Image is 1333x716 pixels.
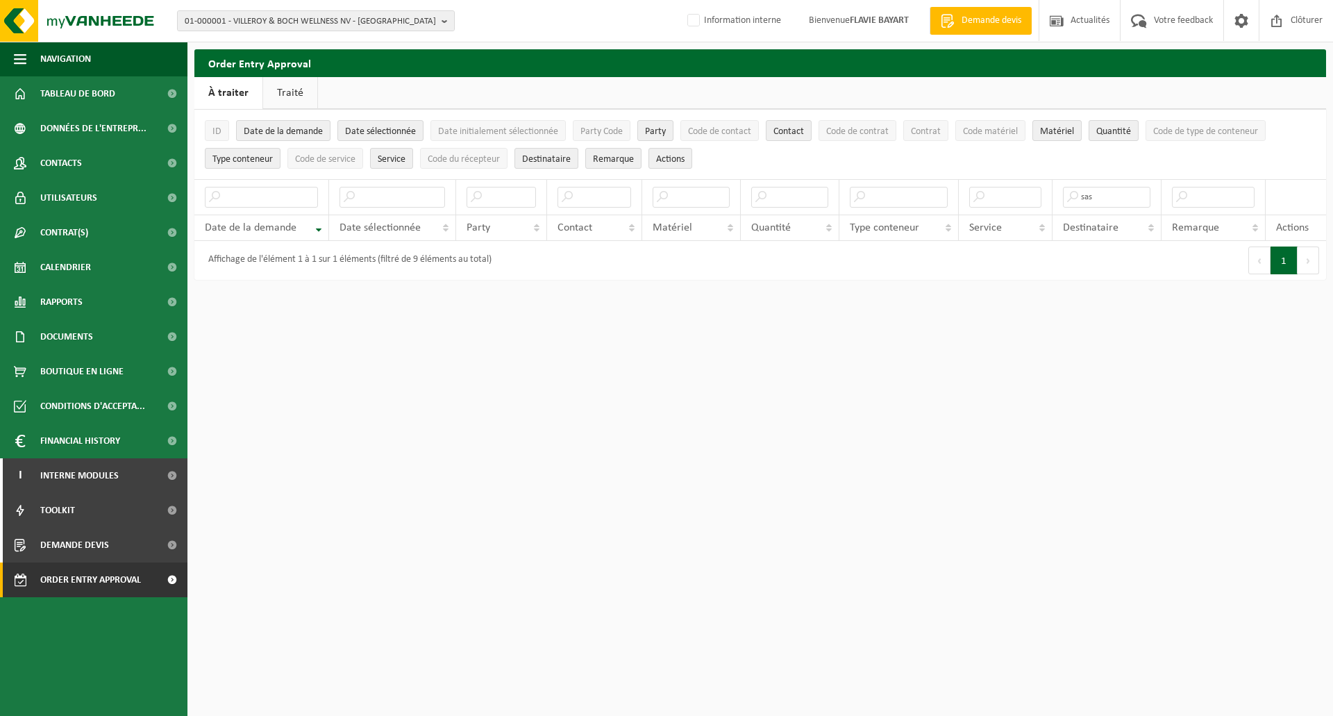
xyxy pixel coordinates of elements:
span: Conditions d'accepta... [40,389,145,424]
span: Contacts [40,146,82,181]
button: Next [1298,247,1319,274]
span: Interne modules [40,458,119,493]
button: PartyParty: Activate to sort [637,120,673,141]
a: Demande devis [930,7,1032,35]
span: Remarque [593,154,634,165]
a: Traité [263,77,317,109]
button: ServiceService: Activate to sort [370,148,413,169]
span: Date de la demande [244,126,323,137]
button: ContactContact: Activate to sort [766,120,812,141]
span: Party Code [580,126,623,137]
span: Date sélectionnée [339,222,421,233]
button: MatérielMatériel: Activate to sort [1032,120,1082,141]
button: DestinataireDestinataire : Activate to sort [514,148,578,169]
span: Contact [773,126,804,137]
span: Contrat(s) [40,215,88,250]
h2: Order Entry Approval [194,49,1326,76]
span: Boutique en ligne [40,354,124,389]
span: Order entry approval [40,563,141,597]
span: Type conteneur [212,154,273,165]
span: Utilisateurs [40,181,97,215]
span: Party [467,222,490,233]
span: Navigation [40,42,91,76]
span: 01-000001 - VILLEROY & BOCH WELLNESS NV - [GEOGRAPHIC_DATA] [185,11,436,32]
span: Calendrier [40,250,91,285]
button: Code du récepteurCode du récepteur: Activate to sort [420,148,508,169]
span: Demande devis [958,14,1025,28]
span: Demande devis [40,528,109,563]
span: Code de type de conteneur [1153,126,1258,137]
span: Contrat [911,126,941,137]
span: Code du récepteur [428,154,500,165]
button: 1 [1271,247,1298,274]
button: Code de type de conteneurCode de type de conteneur: Activate to sort [1146,120,1266,141]
span: Code de service [295,154,355,165]
span: Actions [1276,222,1309,233]
button: Code matérielCode matériel: Activate to sort [955,120,1025,141]
span: Rapports [40,285,83,319]
span: I [14,458,26,493]
button: 01-000001 - VILLEROY & BOCH WELLNESS NV - [GEOGRAPHIC_DATA] [177,10,455,31]
button: Party CodeParty Code: Activate to sort [573,120,630,141]
button: Code de contratCode de contrat: Activate to sort [819,120,896,141]
span: Documents [40,319,93,354]
strong: FLAVIE BAYART [850,15,909,26]
span: Actions [656,154,685,165]
span: Quantité [751,222,791,233]
span: Destinataire [522,154,571,165]
span: Toolkit [40,493,75,528]
button: QuantitéQuantité: Activate to sort [1089,120,1139,141]
a: À traiter [194,77,262,109]
span: Date de la demande [205,222,296,233]
button: Date de la demandeDate de la demande: Activate to remove sorting [236,120,330,141]
span: Service [378,154,405,165]
button: Previous [1248,247,1271,274]
span: Matériel [1040,126,1074,137]
span: Date sélectionnée [345,126,416,137]
button: Date initialement sélectionnéeDate initialement sélectionnée: Activate to sort [430,120,566,141]
span: Remarque [1172,222,1219,233]
button: Type conteneurType conteneur: Activate to sort [205,148,280,169]
span: Destinataire [1063,222,1118,233]
span: Code de contact [688,126,751,137]
span: ID [212,126,221,137]
span: Party [645,126,666,137]
button: Code de serviceCode de service: Activate to sort [287,148,363,169]
span: Données de l'entrepr... [40,111,146,146]
span: Date initialement sélectionnée [438,126,558,137]
button: Actions [648,148,692,169]
button: Code de contactCode de contact: Activate to sort [680,120,759,141]
button: ContratContrat: Activate to sort [903,120,948,141]
span: Service [969,222,1002,233]
span: Financial History [40,424,120,458]
div: Affichage de l'élément 1 à 1 sur 1 éléments (filtré de 9 éléments au total) [201,248,492,273]
label: Information interne [685,10,781,31]
span: Code matériel [963,126,1018,137]
span: Matériel [653,222,692,233]
button: Date sélectionnéeDate sélectionnée: Activate to sort [337,120,424,141]
span: Tableau de bord [40,76,115,111]
button: IDID: Activate to sort [205,120,229,141]
span: Code de contrat [826,126,889,137]
span: Quantité [1096,126,1131,137]
span: Contact [557,222,592,233]
button: RemarqueRemarque: Activate to sort [585,148,642,169]
span: Type conteneur [850,222,919,233]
